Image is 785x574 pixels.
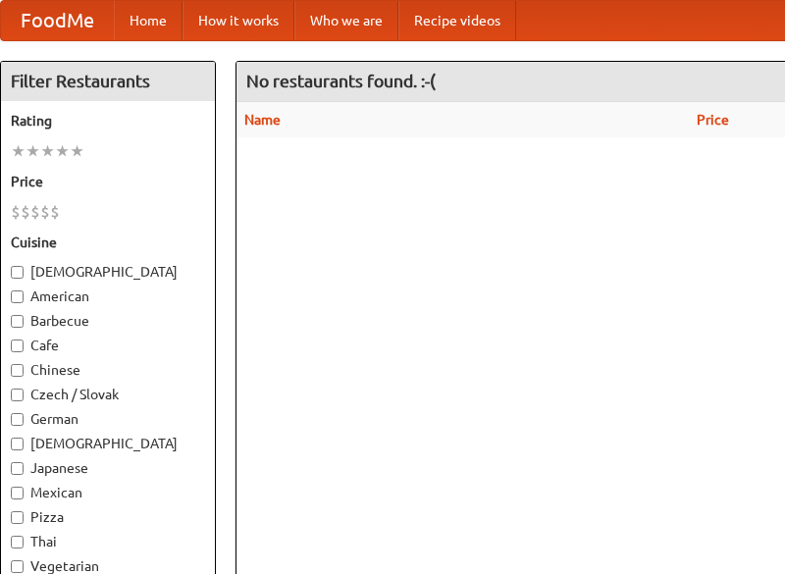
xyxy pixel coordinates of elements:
a: Who we are [294,1,398,40]
label: [DEMOGRAPHIC_DATA] [11,262,205,282]
li: $ [40,201,50,223]
li: ★ [70,140,84,162]
a: Price [697,112,729,128]
label: Czech / Slovak [11,385,205,404]
li: $ [30,201,40,223]
li: $ [11,201,21,223]
label: Japanese [11,458,205,478]
input: Barbecue [11,315,24,328]
ng-pluralize: No restaurants found. :-( [246,72,436,90]
label: American [11,287,205,306]
a: Name [244,112,281,128]
input: [DEMOGRAPHIC_DATA] [11,438,24,450]
a: Recipe videos [398,1,516,40]
input: Pizza [11,511,24,524]
input: American [11,290,24,303]
li: $ [21,201,30,223]
a: Home [114,1,183,40]
li: $ [50,201,60,223]
input: Vegetarian [11,560,24,573]
a: How it works [183,1,294,40]
label: Cafe [11,336,205,355]
input: Cafe [11,339,24,352]
input: Thai [11,536,24,548]
li: ★ [11,140,26,162]
a: FoodMe [1,1,114,40]
label: Mexican [11,483,205,502]
label: Thai [11,532,205,551]
h5: Cuisine [11,233,205,252]
input: Japanese [11,462,24,475]
input: Mexican [11,487,24,499]
label: Chinese [11,360,205,380]
li: ★ [40,140,55,162]
label: German [11,409,205,429]
label: Barbecue [11,311,205,331]
h4: Filter Restaurants [1,62,215,101]
input: Czech / Slovak [11,389,24,401]
li: ★ [55,140,70,162]
label: Pizza [11,507,205,527]
input: [DEMOGRAPHIC_DATA] [11,266,24,279]
h5: Price [11,172,205,191]
h5: Rating [11,111,205,130]
input: German [11,413,24,426]
input: Chinese [11,364,24,377]
label: [DEMOGRAPHIC_DATA] [11,434,205,453]
li: ★ [26,140,40,162]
